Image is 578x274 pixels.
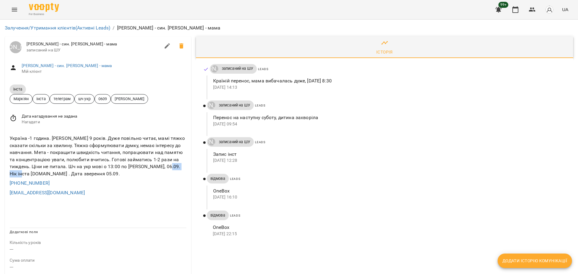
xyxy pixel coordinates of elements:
div: Луцук Маркіян [208,102,215,109]
span: відмова [207,176,229,181]
p: field-description [10,240,186,246]
p: Запис інст [213,151,564,158]
a: Залучення/Утримання клієнтів(Активні Leads) [5,25,110,31]
span: записаний на ШУ [215,103,254,108]
span: Маркіян [10,96,32,102]
span: Leads [230,177,241,180]
a: [PERSON_NAME] - син. [PERSON_NAME] - мама [22,63,112,68]
span: Leads [230,214,241,217]
span: Мій клієнт [22,69,186,75]
p: OneBox [213,187,564,195]
p: Перенос на наступну суботу, дитина захворіла [213,114,564,121]
img: avatar_s.png [545,5,554,14]
a: [PERSON_NAME] [210,65,218,72]
a: [PERSON_NAME] [10,41,22,53]
span: Leads [255,140,266,144]
span: Leads [258,67,269,71]
span: [PERSON_NAME] - син. [PERSON_NAME] - мама [26,41,160,47]
span: шч укр [75,96,94,102]
a: [EMAIL_ADDRESS][DOMAIN_NAME] [10,190,85,195]
span: For Business [29,12,59,16]
p: [DATE] 12:28 [213,158,564,164]
li: / [113,24,114,32]
span: телеграм [50,96,74,102]
span: Нагадати [22,119,186,125]
span: інста [10,87,26,92]
span: записаний на ШУ [215,139,254,145]
button: Menu [7,2,22,17]
p: --- [10,246,186,253]
p: [DATE] 09:54 [213,121,564,127]
span: 0609 [95,96,111,102]
span: Додати історію комунікації [502,257,567,264]
a: [PERSON_NAME] [207,138,215,146]
p: [DATE] 22:15 [213,231,564,237]
span: записаний на ШУ [26,47,160,53]
div: Луцук Маркіян [10,41,22,53]
span: Leads [255,104,266,107]
div: Україна -1 година. [PERSON_NAME] 9 років. Дуже повільно читає, мамі тяжко сказати скільки за хвил... [8,134,188,178]
div: Луцук Маркіян [208,138,215,146]
img: Voopty Logo [29,3,59,12]
p: [DATE] 14:13 [213,85,564,91]
span: Дата нагадування не задана [22,113,186,119]
div: Луцук Маркіян [211,65,218,72]
p: [DATE] 16:10 [213,194,564,200]
span: 99+ [499,2,508,8]
p: --- [10,263,186,271]
span: Додаткові поля [10,230,38,234]
span: UA [562,6,568,13]
p: field-description [10,257,186,263]
p: [PERSON_NAME] - син. [PERSON_NAME] - мама [117,24,221,32]
button: UA [560,4,571,15]
button: Додати історію комунікації [498,254,572,268]
span: інста [33,96,49,102]
span: відмова [207,213,229,218]
p: Країній перенос, мама вибачалась дуже, [DATE] 8:30 [213,77,564,85]
a: [PHONE_NUMBER] [10,180,50,186]
nav: breadcrumb [5,24,573,32]
div: Історія [376,48,393,56]
p: OneBox [213,224,564,231]
span: записаний на ШУ [218,66,257,71]
a: [PERSON_NAME] [207,102,215,109]
span: [PERSON_NAME] [111,96,148,102]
